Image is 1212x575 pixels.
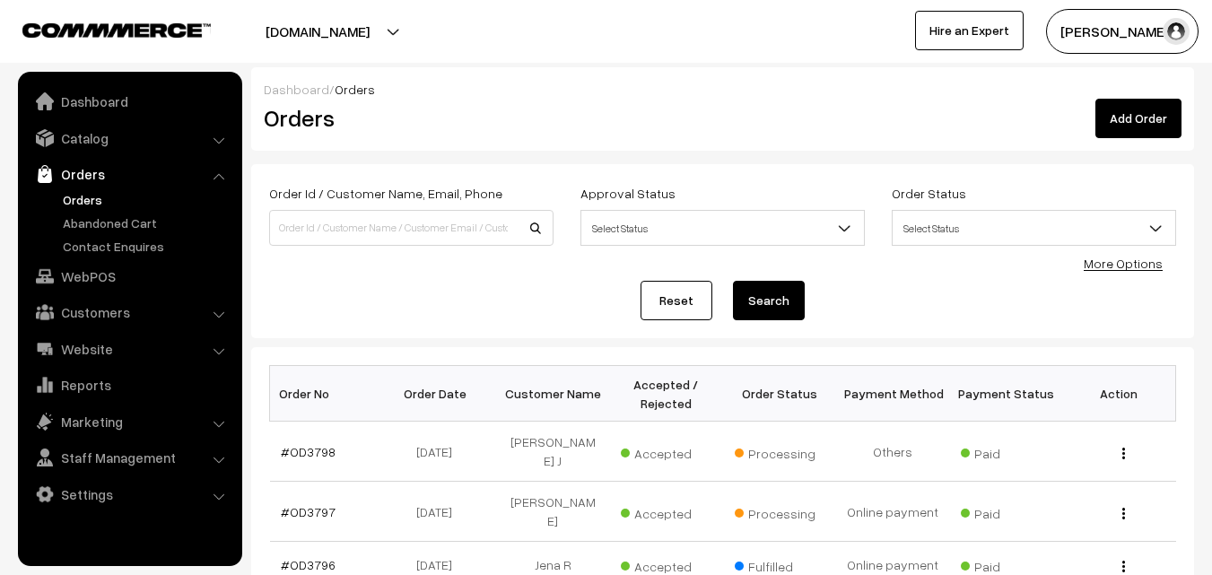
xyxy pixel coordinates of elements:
[961,440,1051,463] span: Paid
[22,369,236,401] a: Reports
[58,190,236,209] a: Orders
[264,82,329,97] a: Dashboard
[949,366,1062,422] th: Payment Status
[22,333,236,365] a: Website
[281,504,336,519] a: #OD3797
[1084,256,1163,271] a: More Options
[836,422,949,482] td: Others
[22,85,236,118] a: Dashboard
[836,482,949,542] td: Online payment
[22,158,236,190] a: Orders
[1062,366,1175,422] th: Action
[581,213,864,244] span: Select Status
[641,281,712,320] a: Reset
[621,440,711,463] span: Accepted
[735,440,824,463] span: Processing
[621,500,711,523] span: Accepted
[22,122,236,154] a: Catalog
[281,444,336,459] a: #OD3798
[264,80,1181,99] div: /
[580,184,676,203] label: Approval Status
[1122,508,1125,519] img: Menu
[22,441,236,474] a: Staff Management
[893,213,1175,244] span: Select Status
[270,366,383,422] th: Order No
[335,82,375,97] span: Orders
[723,366,836,422] th: Order Status
[609,366,722,422] th: Accepted / Rejected
[915,11,1024,50] a: Hire an Expert
[496,422,609,482] td: [PERSON_NAME] J
[383,422,496,482] td: [DATE]
[58,237,236,256] a: Contact Enquires
[203,9,432,54] button: [DOMAIN_NAME]
[383,366,496,422] th: Order Date
[1046,9,1199,54] button: [PERSON_NAME]
[892,184,966,203] label: Order Status
[264,104,552,132] h2: Orders
[22,260,236,292] a: WebPOS
[836,366,949,422] th: Payment Method
[281,557,336,572] a: #OD3796
[1122,561,1125,572] img: Menu
[1095,99,1181,138] a: Add Order
[269,210,554,246] input: Order Id / Customer Name / Customer Email / Customer Phone
[1122,448,1125,459] img: Menu
[22,478,236,510] a: Settings
[269,184,502,203] label: Order Id / Customer Name, Email, Phone
[961,500,1051,523] span: Paid
[733,281,805,320] button: Search
[496,482,609,542] td: [PERSON_NAME]
[892,210,1176,246] span: Select Status
[22,405,236,438] a: Marketing
[735,500,824,523] span: Processing
[1163,18,1190,45] img: user
[383,482,496,542] td: [DATE]
[22,23,211,37] img: COMMMERCE
[496,366,609,422] th: Customer Name
[22,296,236,328] a: Customers
[22,18,179,39] a: COMMMERCE
[58,213,236,232] a: Abandoned Cart
[580,210,865,246] span: Select Status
